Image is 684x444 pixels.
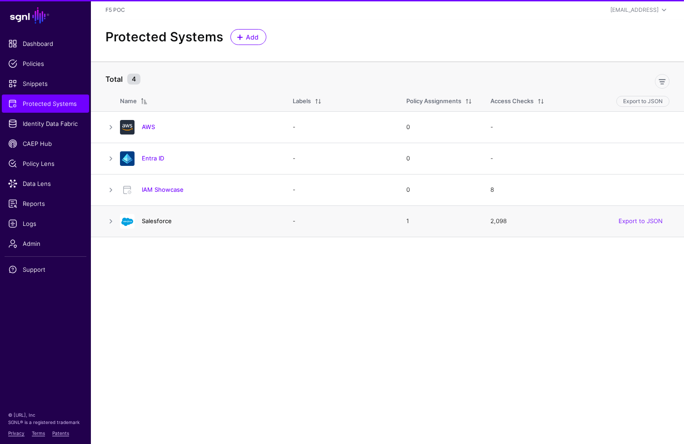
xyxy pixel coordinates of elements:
span: Identity Data Fabric [8,119,83,128]
a: F5 POC [105,6,125,13]
td: - [284,174,397,205]
td: - [284,111,397,143]
div: [EMAIL_ADDRESS] [610,6,659,14]
div: - [490,154,669,163]
span: Protected Systems [8,99,83,108]
a: Snippets [2,75,89,93]
div: Access Checks [490,97,534,106]
a: Logs [2,215,89,233]
a: Identity Data Fabric [2,115,89,133]
div: 2,098 [490,217,669,226]
span: Logs [8,219,83,228]
small: 4 [127,74,140,85]
div: 8 [490,185,669,195]
span: CAEP Hub [8,139,83,148]
h2: Protected Systems [105,30,223,45]
a: AWS [142,123,155,130]
a: Policies [2,55,89,73]
p: © [URL], Inc [8,411,83,419]
a: Privacy [8,430,25,436]
span: Snippets [8,79,83,88]
span: Dashboard [8,39,83,48]
img: svg+xml;base64,PHN2ZyB3aWR0aD0iNjQiIGhlaWdodD0iNjQiIHZpZXdCb3g9IjAgMCA2NCA2NCIgZmlsbD0ibm9uZSIgeG... [120,214,135,229]
span: Policy Lens [8,159,83,168]
a: CAEP Hub [2,135,89,153]
a: Policy Lens [2,155,89,173]
td: 0 [397,143,481,174]
a: SGNL [5,5,85,25]
div: Labels [293,97,311,106]
div: Policy Assignments [406,97,461,106]
td: - [284,143,397,174]
div: - [490,123,669,132]
a: Export to JSON [619,217,663,224]
div: Name [120,97,137,106]
span: Reports [8,199,83,208]
a: Reports [2,195,89,213]
td: - [284,205,397,237]
span: Data Lens [8,179,83,188]
button: Export to JSON [616,96,669,107]
span: Policies [8,59,83,68]
span: Support [8,265,83,274]
a: Patents [52,430,69,436]
a: Dashboard [2,35,89,53]
p: SGNL® is a registered trademark [8,419,83,426]
strong: Total [105,75,123,84]
span: Add [245,32,260,42]
a: IAM Showcase [142,186,184,193]
td: 0 [397,111,481,143]
a: Data Lens [2,175,89,193]
img: svg+xml;base64,PHN2ZyB3aWR0aD0iNjQiIGhlaWdodD0iNjQiIHZpZXdCb3g9IjAgMCA2NCA2NCIgZmlsbD0ibm9uZSIgeG... [120,120,135,135]
a: Add [230,29,266,45]
img: svg+xml;base64,PHN2ZyB3aWR0aD0iNjQiIGhlaWdodD0iNjQiIHZpZXdCb3g9IjAgMCA2NCA2NCIgZmlsbD0ibm9uZSIgeG... [120,151,135,166]
a: Admin [2,234,89,253]
span: Admin [8,239,83,248]
a: Protected Systems [2,95,89,113]
a: Entra ID [142,155,164,162]
a: Terms [32,430,45,436]
a: Salesforce [142,217,172,224]
td: 0 [397,174,481,205]
td: 1 [397,205,481,237]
